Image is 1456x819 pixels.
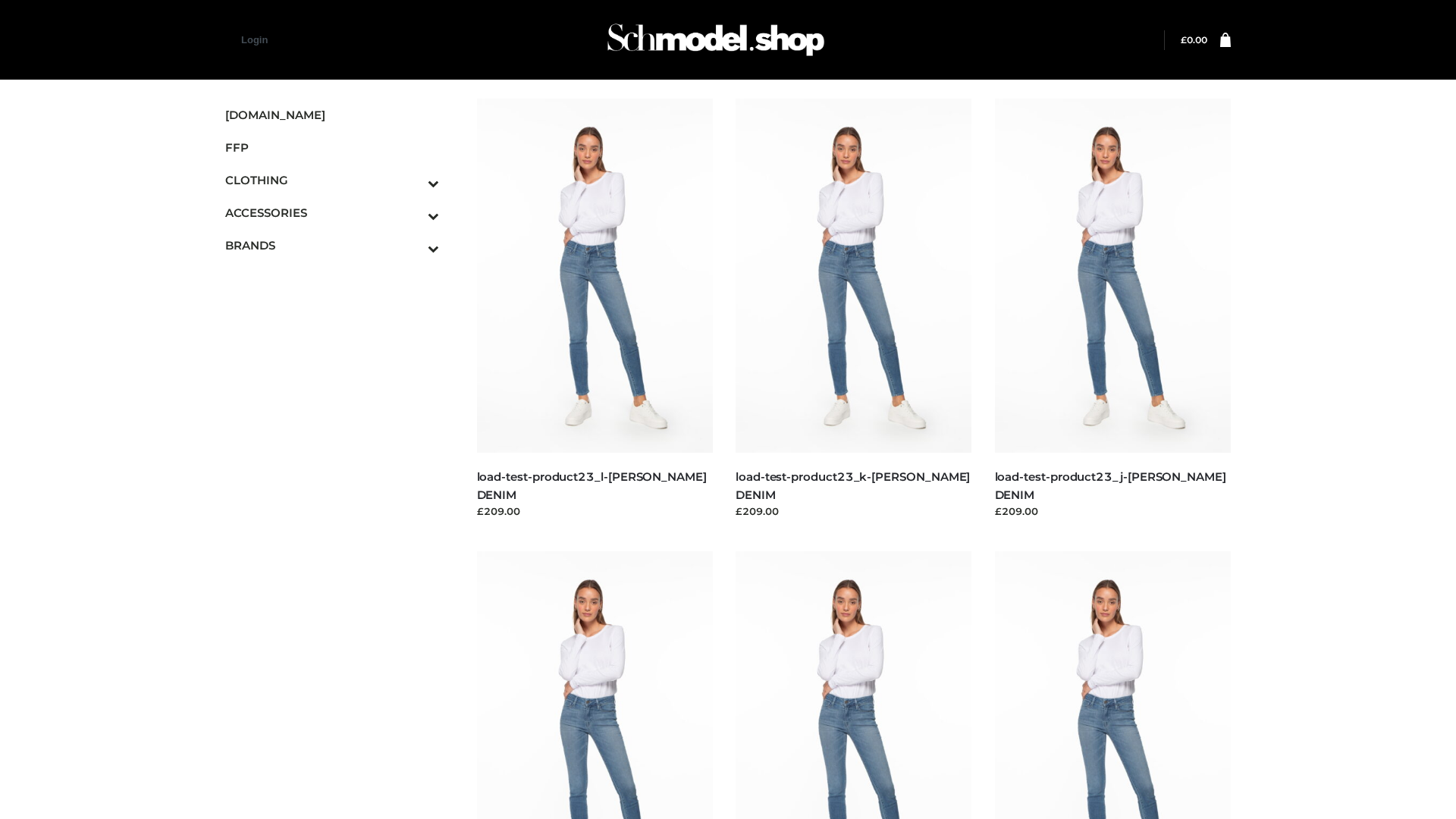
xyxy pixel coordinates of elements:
a: CLOTHINGToggle Submenu [225,164,439,196]
a: [DOMAIN_NAME] [225,99,439,131]
div: £209.00 [477,504,714,519]
a: load-test-product23_j-[PERSON_NAME] DENIM [995,469,1226,501]
a: £0.00 [1181,34,1207,45]
div: £209.00 [995,504,1232,519]
button: Toggle Submenu [386,164,439,196]
bdi: 0.00 [1181,34,1207,45]
a: ACCESSORIESToggle Submenu [225,196,439,229]
button: Toggle Submenu [386,196,439,229]
span: [DOMAIN_NAME] [225,106,439,124]
span: FFP [225,139,439,156]
a: load-test-product23_k-[PERSON_NAME] DENIM [736,469,970,501]
a: load-test-product23_l-[PERSON_NAME] DENIM [477,469,707,501]
span: CLOTHING [225,171,439,189]
a: Login [241,34,268,45]
a: BRANDSToggle Submenu [225,229,439,262]
a: FFP [225,131,439,164]
span: ACCESSORIES [225,204,439,221]
img: Schmodel Admin 964 [602,10,830,70]
div: £209.00 [736,504,972,519]
span: £ [1181,34,1187,45]
button: Toggle Submenu [386,229,439,262]
span: BRANDS [225,237,439,254]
